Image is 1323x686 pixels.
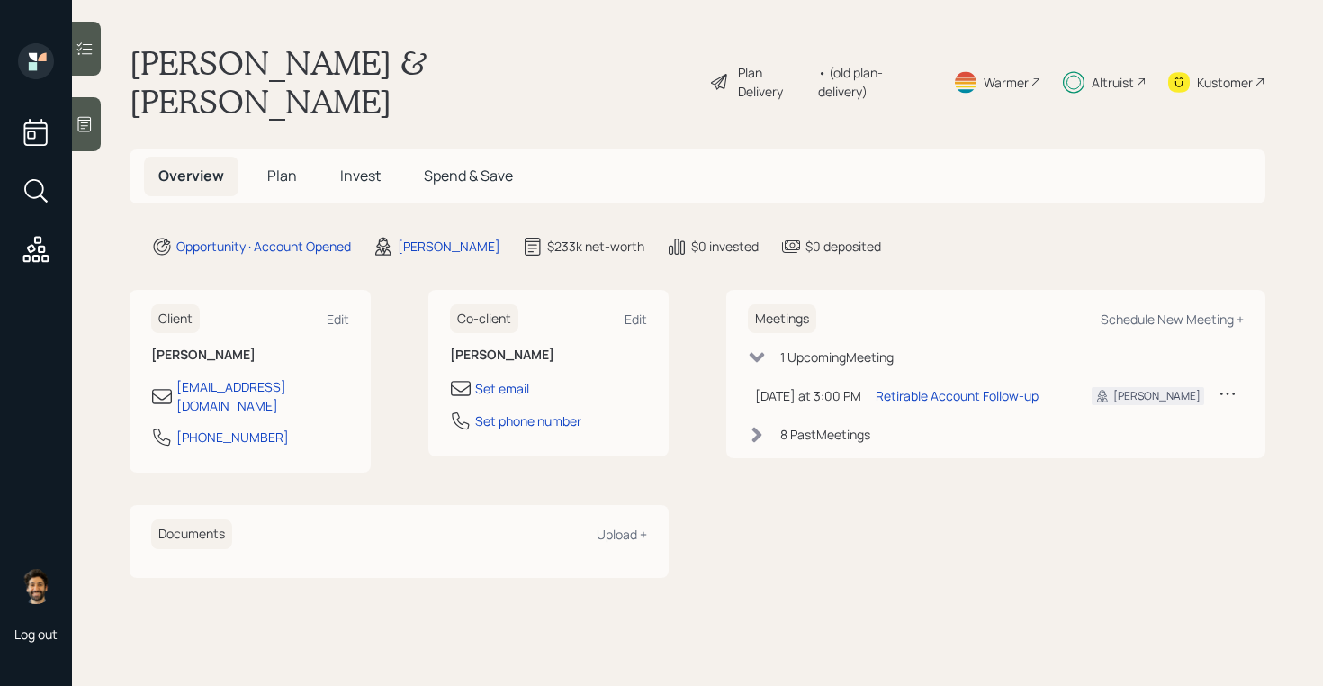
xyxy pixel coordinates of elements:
[398,237,500,256] div: [PERSON_NAME]
[625,311,647,328] div: Edit
[130,43,695,121] h1: [PERSON_NAME] & [PERSON_NAME]
[547,237,644,256] div: $233k net-worth
[176,428,289,447] div: [PHONE_NUMBER]
[738,63,809,101] div: Plan Delivery
[748,304,816,334] h6: Meetings
[340,166,381,185] span: Invest
[424,166,513,185] span: Spend & Save
[984,73,1029,92] div: Warmer
[176,377,349,415] div: [EMAIL_ADDRESS][DOMAIN_NAME]
[755,386,861,405] div: [DATE] at 3:00 PM
[1113,388,1201,404] div: [PERSON_NAME]
[450,348,648,363] h6: [PERSON_NAME]
[475,379,529,398] div: Set email
[1092,73,1134,92] div: Altruist
[450,304,518,334] h6: Co-client
[876,386,1039,405] div: Retirable Account Follow-up
[805,237,881,256] div: $0 deposited
[151,304,200,334] h6: Client
[176,237,351,256] div: Opportunity · Account Opened
[1101,311,1244,328] div: Schedule New Meeting +
[14,626,58,643] div: Log out
[475,411,581,430] div: Set phone number
[151,519,232,549] h6: Documents
[691,237,759,256] div: $0 invested
[818,63,931,101] div: • (old plan-delivery)
[158,166,224,185] span: Overview
[327,311,349,328] div: Edit
[780,348,894,366] div: 1 Upcoming Meeting
[267,166,297,185] span: Plan
[18,568,54,604] img: eric-schwartz-headshot.png
[151,348,349,363] h6: [PERSON_NAME]
[780,425,870,444] div: 8 Past Meeting s
[597,526,647,543] div: Upload +
[1197,73,1253,92] div: Kustomer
